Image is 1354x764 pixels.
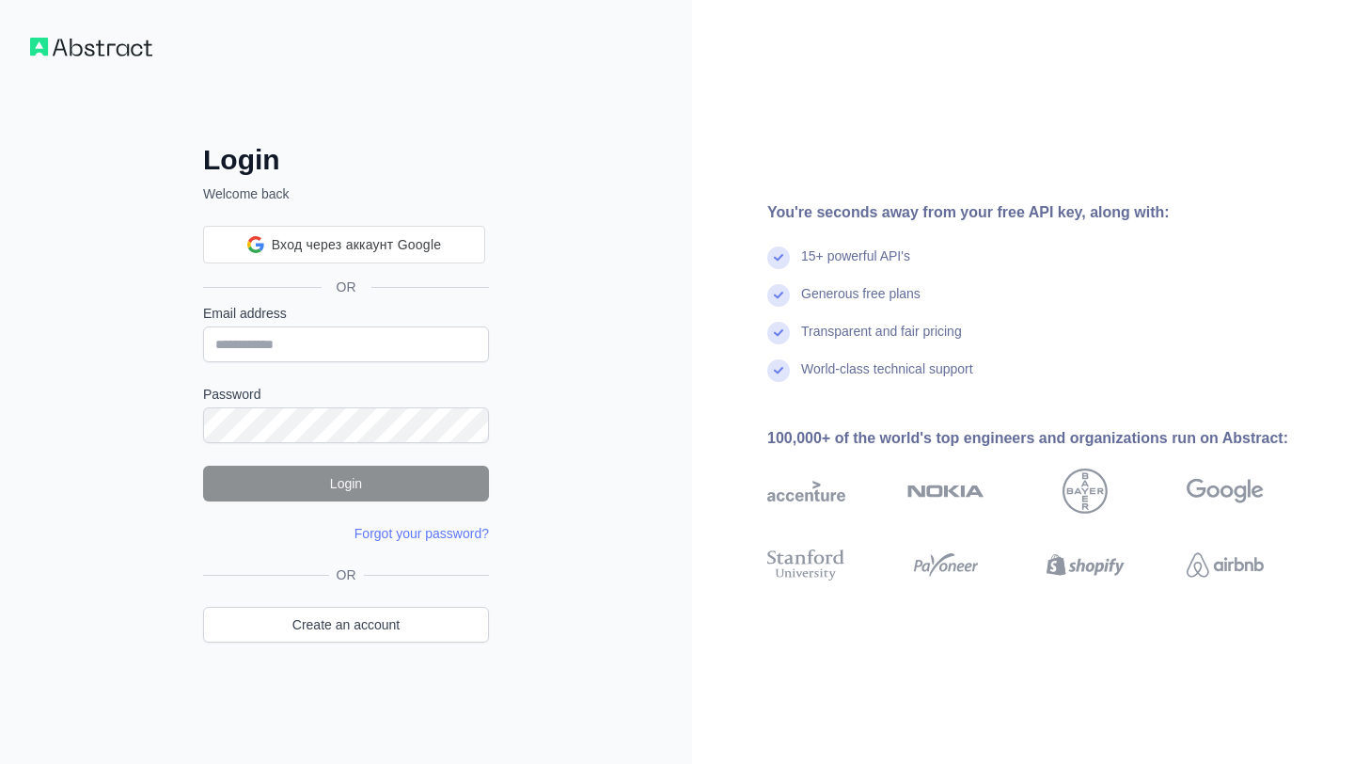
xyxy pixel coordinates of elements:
[329,565,364,584] span: OR
[767,322,790,344] img: check mark
[907,469,985,514] img: nokia
[767,469,845,514] img: accenture
[907,546,985,584] img: payoneer
[801,247,910,284] div: 15+ powerful API's
[767,284,790,307] img: check mark
[767,427,1324,450] div: 100,000+ of the world's top engineers and organizations run on Abstract:
[801,359,973,397] div: World-class technical support
[767,247,790,269] img: check mark
[801,322,962,359] div: Transparent and fair pricing
[203,143,489,177] h2: Login
[203,607,489,643] a: Create an account
[203,226,485,263] div: Вход через аккаунт Google
[203,184,489,203] p: Welcome back
[767,359,790,382] img: check mark
[767,201,1324,224] div: You're seconds away from your free API key, along with:
[801,284,921,322] div: Generous free plans
[354,526,489,541] a: Forgot your password?
[767,546,845,584] img: stanford university
[1047,546,1125,584] img: shopify
[272,235,442,255] span: Вход через аккаунт Google
[30,38,152,56] img: Workflow
[203,304,489,323] label: Email address
[322,278,371,296] span: OR
[203,385,489,404] label: Password
[1063,469,1108,514] img: bayer
[1187,546,1265,584] img: airbnb
[203,466,489,501] button: Login
[1187,469,1265,514] img: google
